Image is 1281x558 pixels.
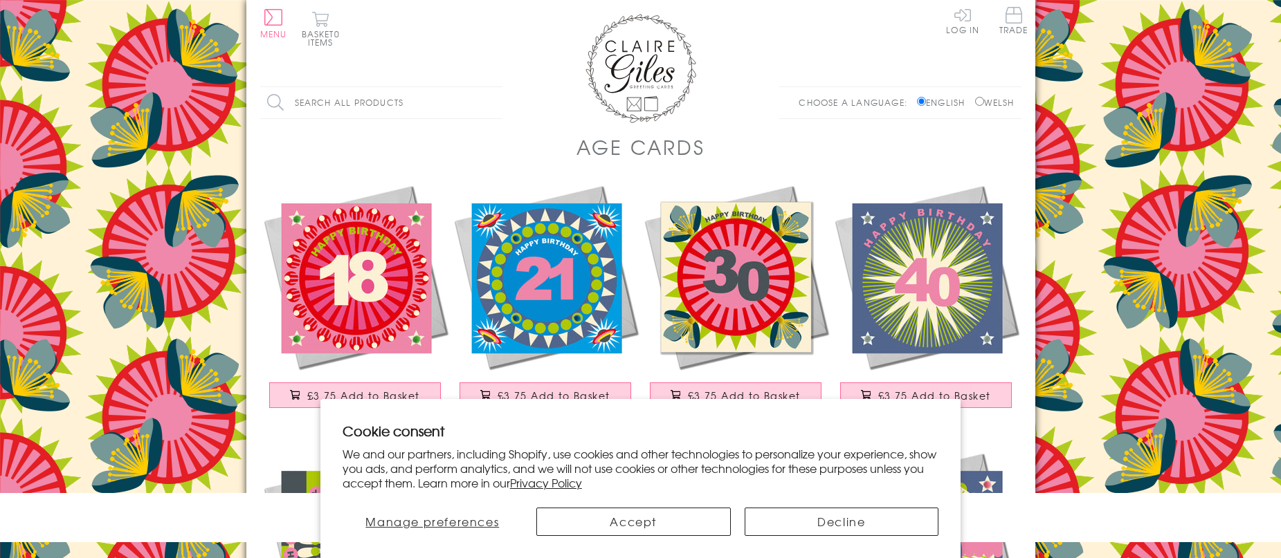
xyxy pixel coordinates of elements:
[641,182,831,372] img: Birthday Card, Age 30 - Flowers, Happy 30th Birthday, Embellished with pompoms
[451,182,641,372] img: Birthday Card, Age 21 - Blue Circle, Happy 21st Birthday, Embellished with pompoms
[585,14,696,123] img: Claire Giles Greetings Cards
[260,28,287,40] span: Menu
[831,182,1021,422] a: Birthday Card, Age 40 - Starburst, Happy 40th Birthday, Embellished with pompoms £3.75 Add to Basket
[840,382,1012,408] button: £3.75 Add to Basket
[451,182,641,422] a: Birthday Card, Age 21 - Blue Circle, Happy 21st Birthday, Embellished with pompoms £3.75 Add to B...
[308,28,340,48] span: 0 items
[688,389,801,402] span: £3.75 Add to Basket
[365,513,499,530] span: Manage preferences
[946,7,979,34] a: Log In
[536,508,731,536] button: Accept
[260,182,451,372] img: Birthday Card, Age 18 - Pink Circle, Happy 18th Birthday, Embellished with pompoms
[343,421,939,440] h2: Cookie consent
[831,182,1021,372] img: Birthday Card, Age 40 - Starburst, Happy 40th Birthday, Embellished with pompoms
[343,447,939,490] p: We and our partners, including Shopify, use cookies and other technologies to personalize your ex...
[498,389,610,402] span: £3.75 Add to Basket
[745,508,939,536] button: Decline
[269,382,441,408] button: £3.75 Add to Basket
[260,87,502,118] input: Search all products
[650,382,821,408] button: £3.75 Add to Basket
[460,382,631,408] button: £3.75 Add to Basket
[307,389,420,402] span: £3.75 Add to Basket
[576,133,705,161] h1: Age Cards
[343,508,523,536] button: Manage preferences
[799,96,914,109] p: Choose a language:
[917,97,926,106] input: English
[510,474,582,491] a: Privacy Policy
[975,97,984,106] input: Welsh
[302,11,340,46] button: Basket0 items
[999,7,1028,34] span: Trade
[260,9,287,38] button: Menu
[917,96,972,109] label: English
[260,182,451,422] a: Birthday Card, Age 18 - Pink Circle, Happy 18th Birthday, Embellished with pompoms £3.75 Add to B...
[878,389,991,402] span: £3.75 Add to Basket
[975,96,1015,109] label: Welsh
[489,87,502,118] input: Search
[999,7,1028,37] a: Trade
[641,182,831,422] a: Birthday Card, Age 30 - Flowers, Happy 30th Birthday, Embellished with pompoms £3.75 Add to Basket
